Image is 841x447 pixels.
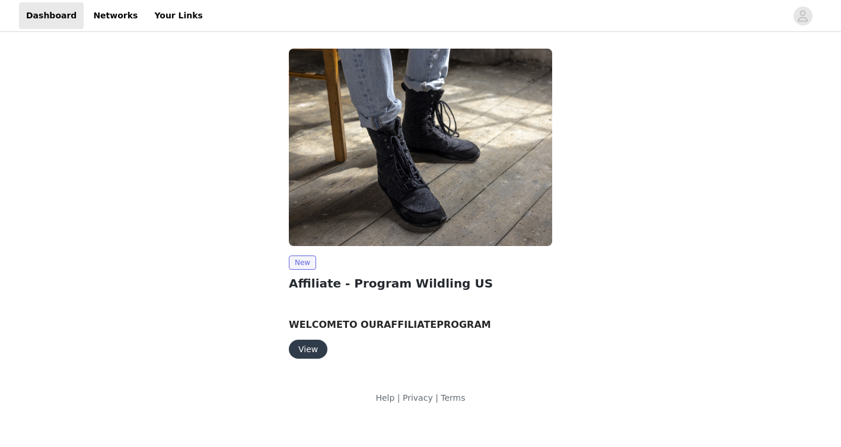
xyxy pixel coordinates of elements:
[375,393,394,403] a: Help
[289,274,552,292] h2: Affiliate - Program Wildling US
[86,2,145,29] a: Networks
[289,319,491,330] span: TO OUR PROGRAM
[441,393,465,403] a: Terms
[289,340,327,359] button: View
[289,345,327,354] a: View
[289,319,343,330] span: WELCOME
[384,319,437,330] span: AFFILIATE
[397,393,400,403] span: |
[289,49,552,246] img: Wildling Shoes US
[19,2,84,29] a: Dashboard
[797,7,808,25] div: avatar
[435,393,438,403] span: |
[403,393,433,403] a: Privacy
[289,256,316,270] span: New
[147,2,210,29] a: Your Links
